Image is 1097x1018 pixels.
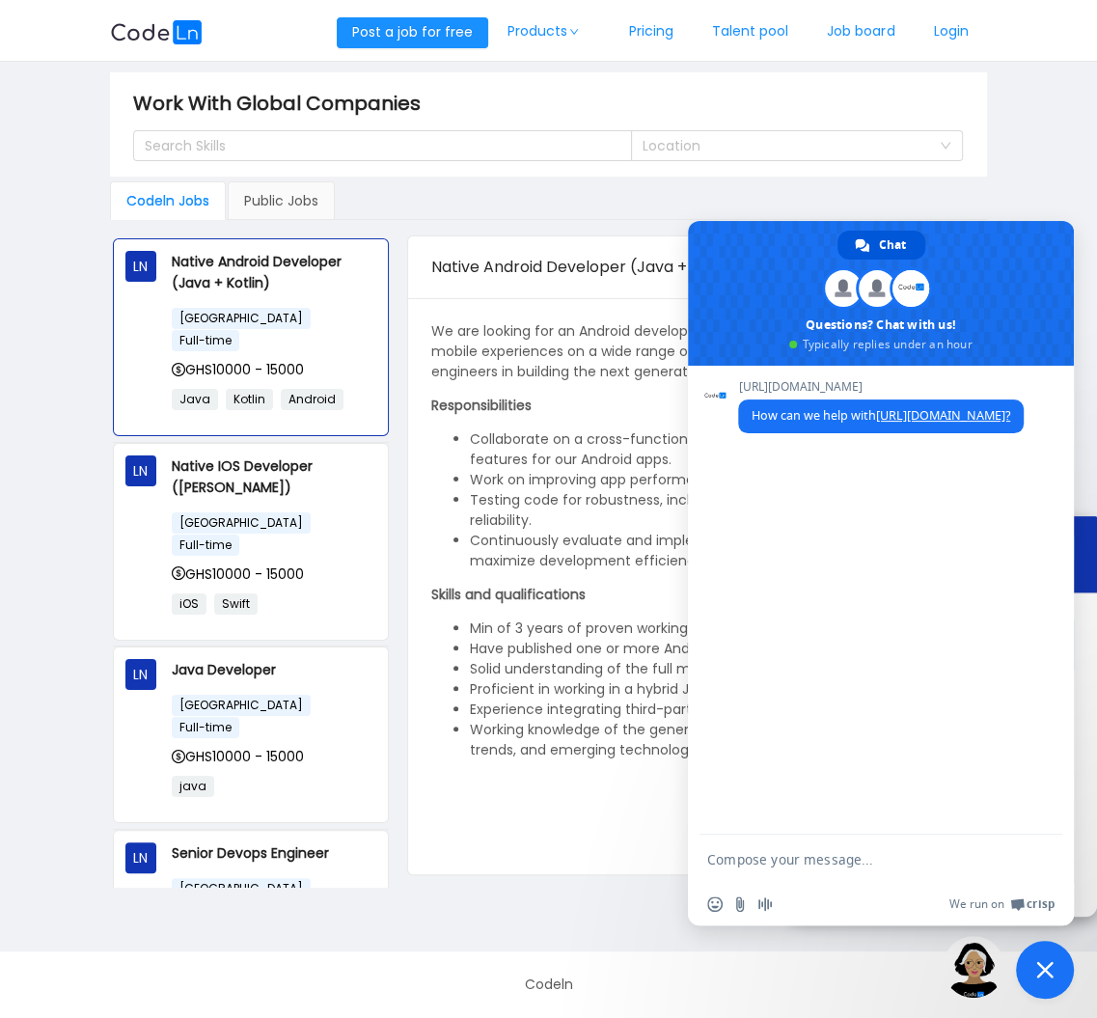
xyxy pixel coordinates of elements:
span: [GEOGRAPHIC_DATA] [172,695,311,716]
span: Full-time [172,330,239,351]
li: Collaborate on a cross-functional team to design build and ship new features for our Android apps. [470,429,963,470]
span: Native Android Developer (Java + Kotlin) [431,256,741,278]
i: icon: dollar [172,750,185,763]
span: java [172,776,214,797]
p: Java Developer [172,659,377,680]
i: icon: dollar [172,566,185,580]
p: Senior Devops Engineer [172,842,377,864]
span: Kotlin [226,389,273,410]
i: icon: down [568,27,580,37]
span: Android [281,389,343,410]
span: Full-time [172,717,239,738]
div: Close chat [1016,941,1074,999]
li: Continuously evaluate and implement appropriate technologies to maximize development efficiency. [470,531,963,571]
span: Swift [214,593,258,615]
span: LN [133,455,148,486]
span: Work With Global Companies [133,88,432,119]
span: Java [172,389,218,410]
div: Location [643,136,931,155]
i: icon: dollar [172,363,185,376]
span: Insert an emoji [707,896,723,912]
div: Chat [837,231,925,260]
div: Public Jobs [228,181,335,220]
i: icon: down [940,140,951,153]
span: We run on [949,896,1004,912]
li: Work on improving app performance and eliminating bugs. [470,470,963,490]
li: Have published one or more Android apps in the app store [470,639,963,659]
a: Post a job for free [337,22,488,41]
img: ground.ddcf5dcf.png [943,936,1004,998]
span: GHS10000 - 15000 [172,360,304,379]
li: Solid understanding of the full mobile development life cycle [470,659,963,679]
div: Search Skills [145,136,603,155]
span: Crisp [1027,896,1055,912]
span: GHS10000 - 15000 [172,564,304,584]
img: logobg.f302741d.svg [110,20,203,44]
span: [GEOGRAPHIC_DATA] [172,308,311,329]
div: Codeln Jobs [110,181,226,220]
p: Native Android Developer (Java + Kotlin) [172,251,377,293]
li: Working knowledge of the general mobile landscape, architectures, trends, and emerging technologies [470,720,963,760]
textarea: Compose your message... [707,851,1012,867]
a: We run onCrisp [949,896,1055,912]
li: Experience integrating third-party libraries and APIs [470,700,963,720]
span: LN [133,659,148,690]
p: Native IOS Developer ([PERSON_NAME]) [172,455,377,498]
span: [GEOGRAPHIC_DATA] [172,878,311,899]
p: We are looking for an Android developer passionate about creating thoughtful mobile experiences o... [431,321,963,382]
li: Testing code for robustness, including edge cases, usability, and general reliability. [470,490,963,531]
span: Chat [879,231,906,260]
span: iOS [172,593,206,615]
a: [URL][DOMAIN_NAME]? [876,407,1010,424]
span: Full-time [172,535,239,556]
strong: Skills and qualifications [431,585,586,604]
span: LN [133,842,148,873]
strong: Responsibilities [431,396,532,415]
li: Proficient in working in a hybrid Java and Kotlin codebase. [470,679,963,700]
span: Send a file [732,896,748,912]
span: [GEOGRAPHIC_DATA] [172,512,311,534]
span: LN [133,251,148,282]
button: Post a job for free [337,17,488,48]
li: Min of 3 years of proven working experience as an Android developer [470,619,963,639]
span: GHS10000 - 15000 [172,747,304,766]
span: Audio message [757,896,773,912]
span: How can we help with [752,407,1010,424]
span: [URL][DOMAIN_NAME] [738,380,1024,394]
